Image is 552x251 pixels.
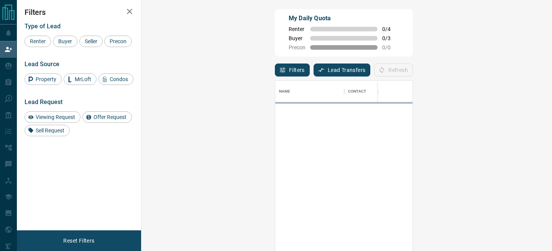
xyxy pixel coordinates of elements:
[58,234,99,247] button: Reset Filters
[314,64,371,77] button: Lead Transfers
[107,76,131,82] span: Condos
[82,111,132,123] div: Offer Request
[64,73,97,85] div: MrLoft
[289,44,306,51] span: Precon
[289,26,306,32] span: Renter
[82,38,100,44] span: Seller
[25,36,51,47] div: Renter
[27,38,48,44] span: Renter
[25,125,70,136] div: Sell Request
[99,73,133,85] div: Condos
[344,81,406,102] div: Contact
[25,60,59,68] span: Lead Source
[25,23,61,30] span: Type of Lead
[53,36,77,47] div: Buyer
[382,26,399,32] span: 0 / 4
[33,114,78,120] span: Viewing Request
[279,81,291,102] div: Name
[382,35,399,41] span: 0 / 3
[107,38,129,44] span: Precon
[25,111,80,123] div: Viewing Request
[289,35,306,41] span: Buyer
[79,36,103,47] div: Seller
[275,81,344,102] div: Name
[56,38,75,44] span: Buyer
[104,36,132,47] div: Precon
[91,114,129,120] span: Offer Request
[72,76,94,82] span: MrLoft
[382,44,399,51] span: 0 / 0
[348,81,366,102] div: Contact
[33,127,67,134] span: Sell Request
[25,73,62,85] div: Property
[289,14,399,23] p: My Daily Quota
[275,64,310,77] button: Filters
[25,8,133,17] h2: Filters
[25,98,62,106] span: Lead Request
[33,76,59,82] span: Property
